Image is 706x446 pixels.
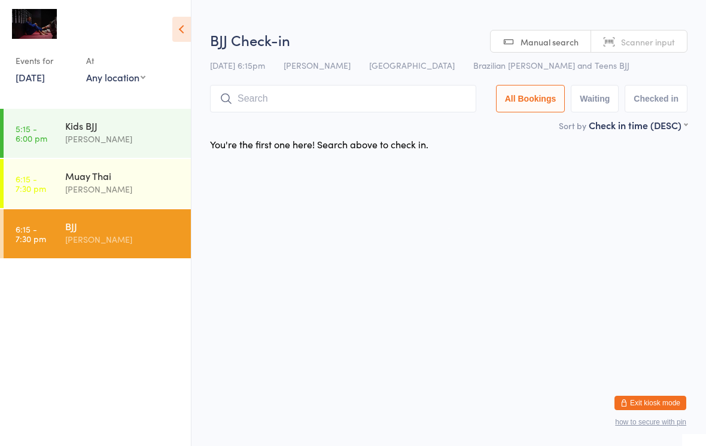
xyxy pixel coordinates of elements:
div: [PERSON_NAME] [65,233,181,246]
div: Check in time (DESC) [589,118,687,132]
span: [DATE] 6:15pm [210,59,265,71]
a: [DATE] [16,71,45,84]
a: 5:15 -6:00 pmKids BJJ[PERSON_NAME] [4,109,191,158]
button: All Bookings [496,85,565,112]
h2: BJJ Check-in [210,30,687,50]
button: Waiting [571,85,619,112]
a: 6:15 -7:30 pmBJJ[PERSON_NAME] [4,209,191,258]
span: [PERSON_NAME] [284,59,351,71]
img: Maryborough Martial Arts Academy [12,9,57,39]
div: Muay Thai [65,169,181,182]
div: Any location [86,71,145,84]
label: Sort by [559,120,586,132]
div: [PERSON_NAME] [65,182,181,196]
span: Manual search [521,36,579,48]
div: Events for [16,51,74,71]
time: 6:15 - 7:30 pm [16,174,46,193]
div: BJJ [65,219,181,233]
button: Exit kiosk mode [614,396,686,410]
time: 6:15 - 7:30 pm [16,224,46,243]
span: Scanner input [621,36,675,48]
span: Brazilian [PERSON_NAME] and Teens BJJ [473,59,629,71]
input: Search [210,85,476,112]
div: Kids BJJ [65,119,181,132]
a: 6:15 -7:30 pmMuay Thai[PERSON_NAME] [4,159,191,208]
button: how to secure with pin [615,418,686,426]
span: [GEOGRAPHIC_DATA] [369,59,455,71]
time: 5:15 - 6:00 pm [16,124,47,143]
div: [PERSON_NAME] [65,132,181,146]
div: You're the first one here! Search above to check in. [210,138,428,151]
div: At [86,51,145,71]
button: Checked in [625,85,687,112]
